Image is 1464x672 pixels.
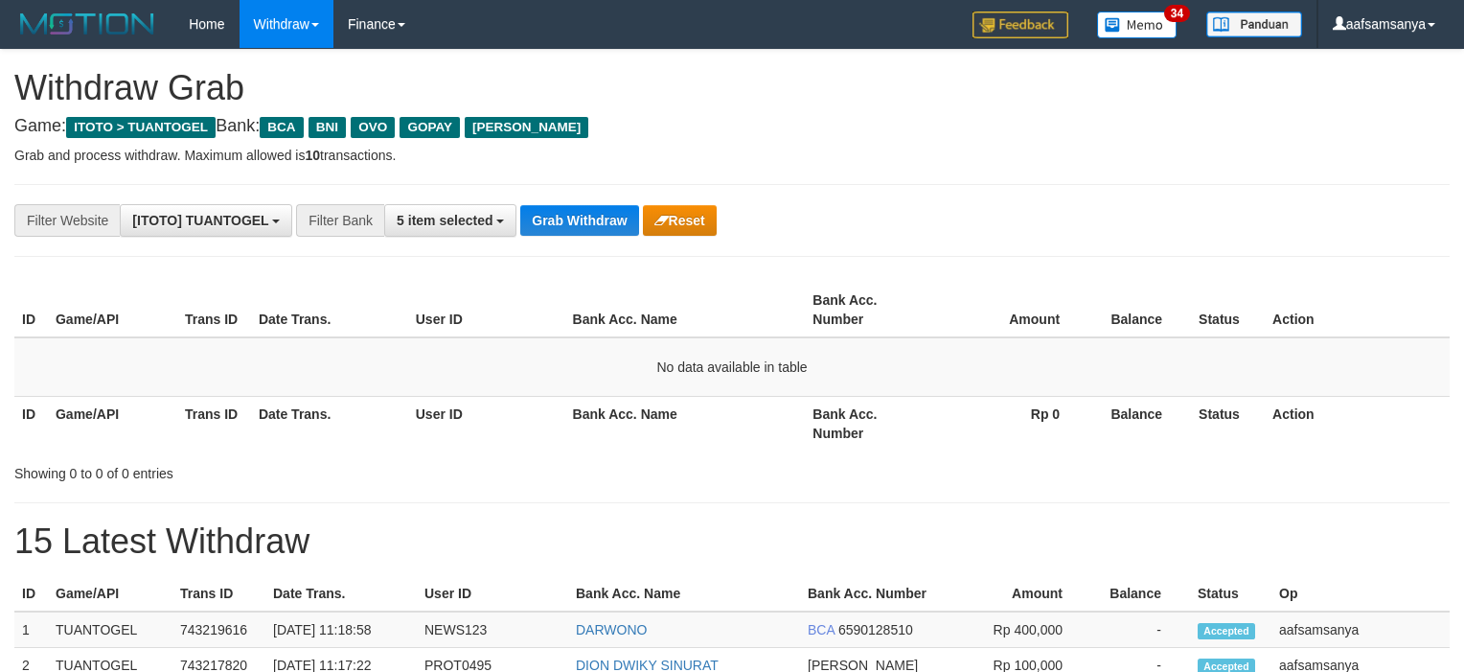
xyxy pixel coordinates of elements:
[1091,576,1190,612] th: Balance
[14,69,1450,107] h1: Withdraw Grab
[934,396,1088,451] th: Rp 0
[14,456,596,483] div: Showing 0 to 0 of 0 entries
[14,576,48,612] th: ID
[48,576,172,612] th: Game/API
[568,576,800,612] th: Bank Acc. Name
[805,396,934,451] th: Bank Acc. Number
[1265,396,1450,451] th: Action
[172,612,265,648] td: 743219616
[265,612,417,648] td: [DATE] 11:18:58
[172,576,265,612] th: Trans ID
[260,117,303,138] span: BCA
[397,213,492,228] span: 5 item selected
[351,117,395,138] span: OVO
[417,576,568,612] th: User ID
[643,205,717,236] button: Reset
[48,283,177,337] th: Game/API
[1198,623,1255,639] span: Accepted
[1088,283,1191,337] th: Balance
[465,117,588,138] span: [PERSON_NAME]
[1271,576,1450,612] th: Op
[838,622,913,637] span: Copy 6590128510 to clipboard
[1088,396,1191,451] th: Balance
[972,12,1068,38] img: Feedback.jpg
[48,612,172,648] td: TUANTOGEL
[14,612,48,648] td: 1
[943,576,1091,612] th: Amount
[251,396,408,451] th: Date Trans.
[66,117,216,138] span: ITOTO > TUANTOGEL
[14,396,48,451] th: ID
[177,396,251,451] th: Trans ID
[177,283,251,337] th: Trans ID
[1164,5,1190,22] span: 34
[400,117,460,138] span: GOPAY
[14,10,160,38] img: MOTION_logo.png
[14,522,1450,561] h1: 15 Latest Withdraw
[1206,12,1302,37] img: panduan.png
[576,622,647,637] a: DARWONO
[14,146,1450,165] p: Grab and process withdraw. Maximum allowed is transactions.
[1271,612,1450,648] td: aafsamsanya
[120,204,292,237] button: [ITOTO] TUANTOGEL
[1097,12,1178,38] img: Button%20Memo.svg
[265,576,417,612] th: Date Trans.
[296,204,384,237] div: Filter Bank
[565,396,806,451] th: Bank Acc. Name
[1190,576,1271,612] th: Status
[384,204,516,237] button: 5 item selected
[1265,283,1450,337] th: Action
[408,283,565,337] th: User ID
[943,612,1091,648] td: Rp 400,000
[14,117,1450,136] h4: Game: Bank:
[808,622,835,637] span: BCA
[1191,396,1265,451] th: Status
[251,283,408,337] th: Date Trans.
[520,205,638,236] button: Grab Withdraw
[565,283,806,337] th: Bank Acc. Name
[14,337,1450,397] td: No data available in table
[805,283,934,337] th: Bank Acc. Number
[309,117,346,138] span: BNI
[408,396,565,451] th: User ID
[48,396,177,451] th: Game/API
[14,204,120,237] div: Filter Website
[1191,283,1265,337] th: Status
[934,283,1088,337] th: Amount
[305,148,320,163] strong: 10
[800,576,943,612] th: Bank Acc. Number
[417,612,568,648] td: NEWS123
[1091,612,1190,648] td: -
[14,283,48,337] th: ID
[132,213,268,228] span: [ITOTO] TUANTOGEL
